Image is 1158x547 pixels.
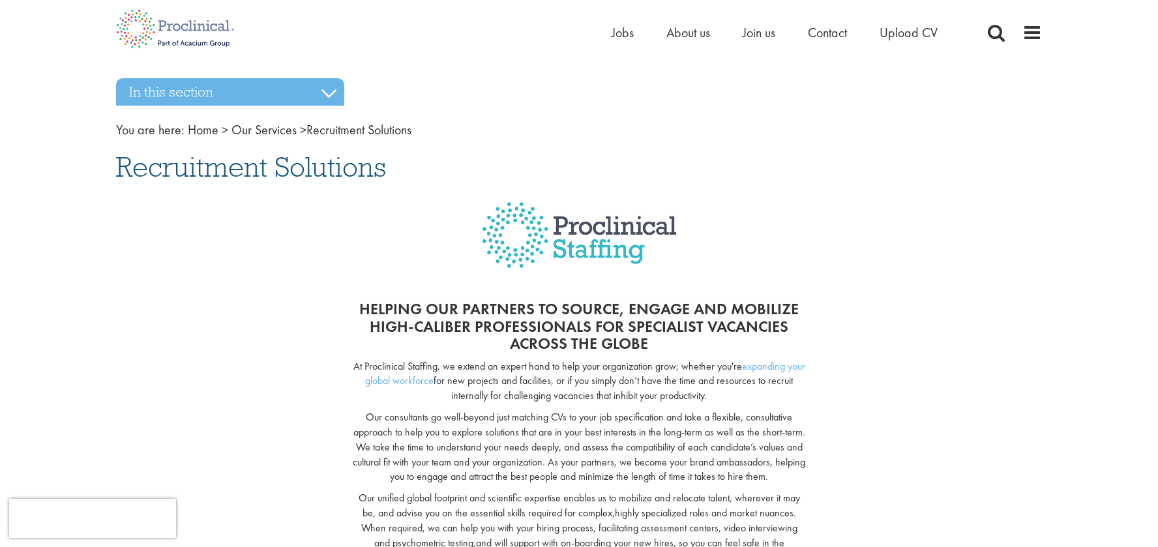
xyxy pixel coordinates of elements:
img: Proclinical Staffing [482,202,677,288]
h2: Helping our partners to source, engage and mobilize high-caliber professionals for specialist vac... [353,301,806,352]
span: Recruitment Solutions [188,121,411,138]
a: breadcrumb link to Our Services [231,121,297,138]
a: About us [666,24,710,41]
span: Recruitment Solutions [116,149,386,185]
span: > [222,121,228,138]
a: expanding your global workforce [365,359,805,388]
span: You are here: [116,121,185,138]
p: At Proclinical Staffing, we extend an expert hand to help your organization grow; whether you're ... [353,359,806,404]
h3: In this section [116,78,344,106]
a: Contact [808,24,847,41]
a: Jobs [612,24,634,41]
a: Join us [743,24,775,41]
a: Upload CV [880,24,938,41]
iframe: reCAPTCHA [9,499,176,538]
p: Our consultants go well-beyond just matching CVs to your job specification and take a flexible, c... [353,410,806,484]
a: breadcrumb link to Home [188,121,218,138]
span: > [300,121,306,138]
